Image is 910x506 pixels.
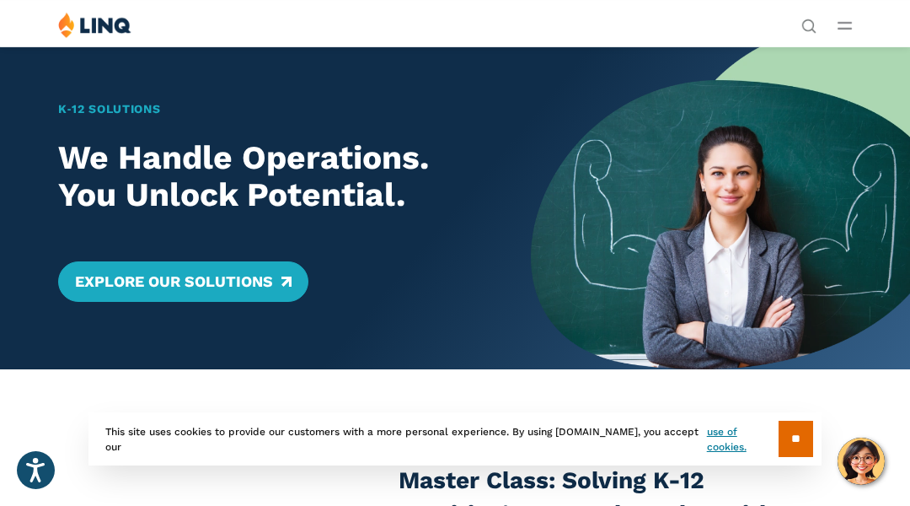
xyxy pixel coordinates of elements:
img: LINQ | K‑12 Software [58,12,131,38]
button: Hello, have a question? Let’s chat. [838,438,885,485]
a: use of cookies. [707,424,779,455]
button: Open Search Bar [801,17,816,32]
a: Explore Our Solutions [58,261,308,302]
div: This site uses cookies to provide our customers with a more personal experience. By using [DOMAIN... [88,412,822,466]
h1: K‑12 Solutions [58,100,494,118]
nav: Utility Navigation [801,12,816,32]
button: Open Main Menu [838,16,852,35]
h2: We Handle Operations. You Unlock Potential. [58,139,494,215]
img: Home Banner [531,46,910,369]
